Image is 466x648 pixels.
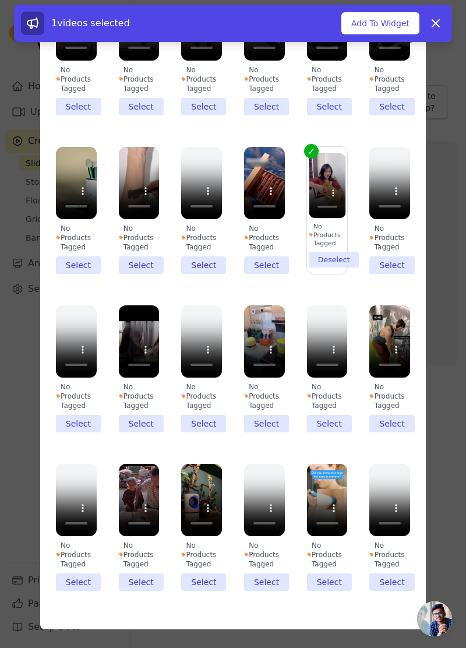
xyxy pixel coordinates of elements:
a: Open chat [417,601,452,636]
div: No Products Tagged [119,382,160,410]
div: No Products Tagged [181,224,222,252]
div: No Products Tagged [244,382,285,410]
div: No Products Tagged [181,541,222,569]
div: No Products Tagged [369,382,410,410]
div: No Products Tagged [244,65,285,93]
div: No Products Tagged [369,541,410,569]
div: No Products Tagged [369,65,410,93]
div: No Products Tagged [56,382,97,410]
div: No Products Tagged [307,382,348,410]
div: No Products Tagged [181,65,222,93]
div: No Products Tagged [119,541,160,569]
div: No Products Tagged [307,541,348,569]
div: No Products Tagged [119,65,160,93]
div: No Products Tagged [181,382,222,410]
span: 1 videos selected [51,17,130,29]
div: No Products Tagged [244,541,285,569]
div: No Products Tagged [309,223,345,248]
div: No Products Tagged [244,224,285,252]
div: No Products Tagged [56,541,97,569]
div: No Products Tagged [119,224,160,252]
div: No Products Tagged [56,65,97,93]
div: No Products Tagged [307,65,348,93]
button: Add To Widget [341,12,419,34]
div: No Products Tagged [369,224,410,252]
div: No Products Tagged [56,224,97,252]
